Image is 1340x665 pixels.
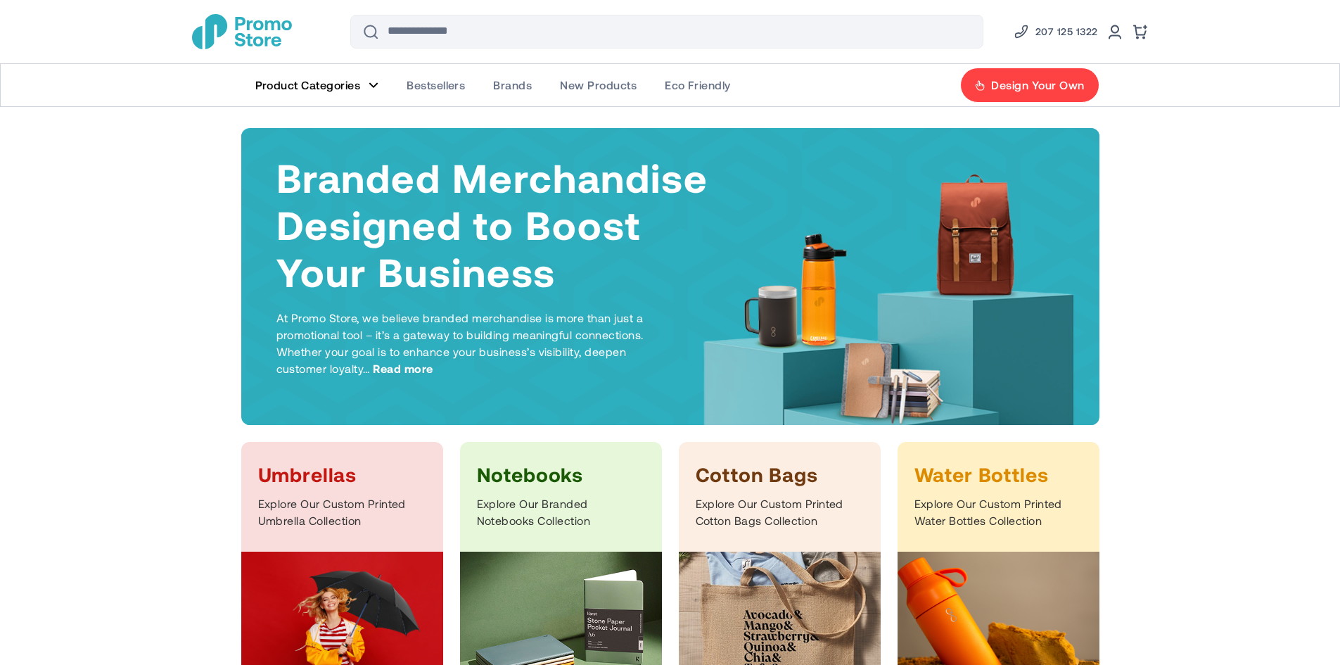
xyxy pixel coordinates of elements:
[241,64,393,106] a: Product Categories
[493,78,532,92] span: Brands
[694,168,1088,453] img: Products
[479,64,546,106] a: Brands
[407,78,465,92] span: Bestsellers
[354,15,388,49] button: Search
[258,495,426,529] p: Explore Our Custom Printed Umbrella Collection
[651,64,745,106] a: Eco Friendly
[477,495,645,529] p: Explore Our Branded Notebooks Collection
[255,78,361,92] span: Product Categories
[696,495,864,529] p: Explore Our Custom Printed Cotton Bags Collection
[477,462,645,487] h3: Notebooks
[1013,23,1098,40] a: Phone
[665,78,731,92] span: Eco Friendly
[560,78,637,92] span: New Products
[276,153,710,296] h1: Branded Merchandise Designed to Boost Your Business
[192,14,292,49] a: store logo
[914,462,1083,487] h3: Water Bottles
[914,495,1083,529] p: Explore Our Custom Printed Water Bottles Collection
[960,68,1099,103] a: Design Your Own
[373,360,433,377] span: Read more
[192,14,292,49] img: Promotional Merchandise
[393,64,479,106] a: Bestsellers
[276,311,644,375] span: At Promo Store, we believe branded merchandise is more than just a promotional tool – it’s a gate...
[546,64,651,106] a: New Products
[991,78,1084,92] span: Design Your Own
[258,462,426,487] h3: Umbrellas
[1035,23,1098,40] span: 207 125 1322
[696,462,864,487] h3: Cotton Bags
